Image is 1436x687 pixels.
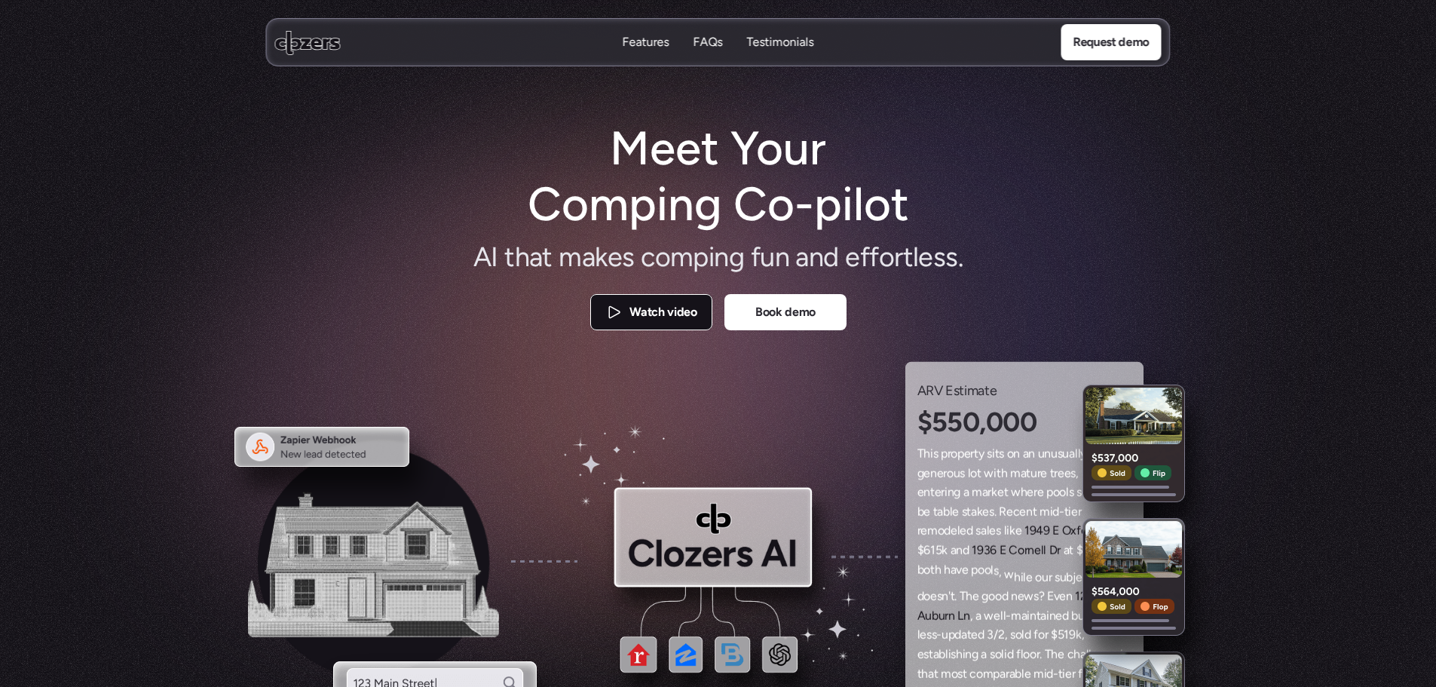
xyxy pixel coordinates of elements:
span: n [923,483,930,502]
span: p [693,239,708,276]
span: r [1033,483,1037,502]
span: s [1055,567,1060,587]
span: r [1054,463,1058,483]
span: a [582,239,595,276]
span: r [1049,567,1052,587]
span: o [923,587,930,606]
span: T [960,587,966,606]
span: t [1050,463,1055,483]
span: r [1057,541,1061,560]
span: s [923,645,929,664]
span: t [903,239,913,276]
span: o [938,521,945,541]
span: e [920,625,926,645]
span: O [1062,521,1071,541]
span: n [1011,587,1018,606]
span: o [1038,625,1045,645]
span: a [1021,463,1027,483]
span: e [951,521,957,541]
span: s [932,625,937,645]
span: i [930,444,933,464]
span: w [1011,483,1021,502]
p: Watch video [629,302,697,322]
span: e [1015,521,1022,541]
span: h [1021,483,1027,502]
span: k [595,239,607,276]
span: s [962,502,967,522]
span: u [938,606,945,626]
span: g [981,587,988,606]
p: Testimonials [747,51,814,67]
span: n [1044,444,1051,464]
span: u [1062,444,1069,464]
span: a [795,239,808,276]
span: e [1018,587,1024,606]
span: t [1033,502,1037,522]
span: ' [948,587,951,606]
span: d [1062,606,1069,626]
span: d [823,239,838,276]
span: h [966,587,972,606]
span: d [1052,502,1059,522]
span: s [622,239,634,276]
span: f [751,239,760,276]
span: k [1009,521,1015,541]
span: n [1013,444,1020,464]
span: d [917,587,924,606]
span: e [982,502,989,522]
span: r [970,444,974,464]
span: e [937,463,944,483]
span: i [1021,567,1024,587]
span: i [709,239,714,276]
span: 1 [930,541,935,560]
span: e [923,463,930,483]
span: o [947,463,954,483]
h1: Meet Your Comping Co-pilot [513,121,923,233]
span: e [960,521,966,541]
span: , [970,606,973,626]
span: , [999,562,1002,581]
p: Features [623,34,669,51]
span: c [1013,502,1020,522]
span: - [936,625,942,645]
h2: $550,000 [917,404,1131,441]
span: e [1019,502,1026,522]
span: i [992,444,995,464]
span: a [1023,444,1029,464]
span: D [1049,541,1058,560]
span: p [957,444,964,464]
span: l [991,560,994,580]
span: t [995,444,1000,464]
a: FAQsFAQs [694,34,723,51]
span: p [1046,483,1053,502]
span: s [996,521,1001,541]
span: v [956,560,962,579]
span: m [1011,606,1021,626]
span: n [948,483,954,502]
span: e [997,483,1004,502]
span: e [917,645,924,664]
span: i [994,463,997,483]
span: e [1027,483,1033,502]
span: m [559,239,581,276]
span: c [641,239,654,276]
span: o [655,239,670,276]
span: b [938,645,945,664]
span: e [1058,463,1064,483]
span: e [608,239,622,276]
span: s [989,502,994,522]
span: - [1059,502,1064,522]
span: b [917,502,924,522]
span: l [917,625,920,645]
span: m [1010,463,1021,483]
span: a [975,606,981,626]
span: L [957,606,963,626]
p: Features [623,51,669,67]
span: h [944,560,951,579]
span: k [977,502,983,522]
span: e [923,502,930,522]
span: a [1021,606,1027,626]
a: Request demo [1061,24,1161,60]
span: t [997,463,1001,483]
span: 9 [1043,521,1050,541]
